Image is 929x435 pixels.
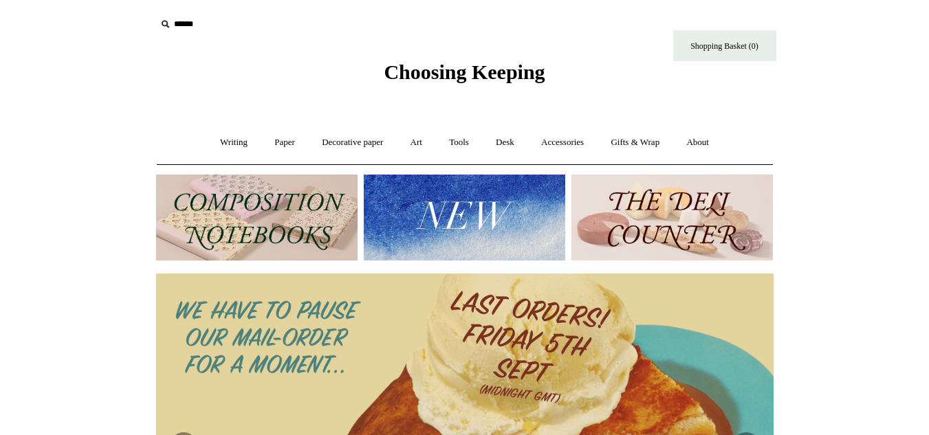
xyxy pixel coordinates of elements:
a: Shopping Basket (0) [673,30,776,61]
img: New.jpg__PID:f73bdf93-380a-4a35-bcfe-7823039498e1 [364,175,565,260]
a: Decorative paper [309,124,395,161]
img: The Deli Counter [571,175,773,260]
a: Choosing Keeping [384,71,545,81]
a: Accessories [529,124,596,161]
a: Writing [208,124,260,161]
a: Art [398,124,435,161]
a: Paper [262,124,307,161]
a: Tools [437,124,481,161]
img: 202302 Composition ledgers.jpg__PID:69722ee6-fa44-49dd-a067-31375e5d54ec [156,175,358,260]
span: Choosing Keeping [384,60,545,83]
a: About [674,124,721,161]
a: Desk [483,124,527,161]
a: Gifts & Wrap [598,124,672,161]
